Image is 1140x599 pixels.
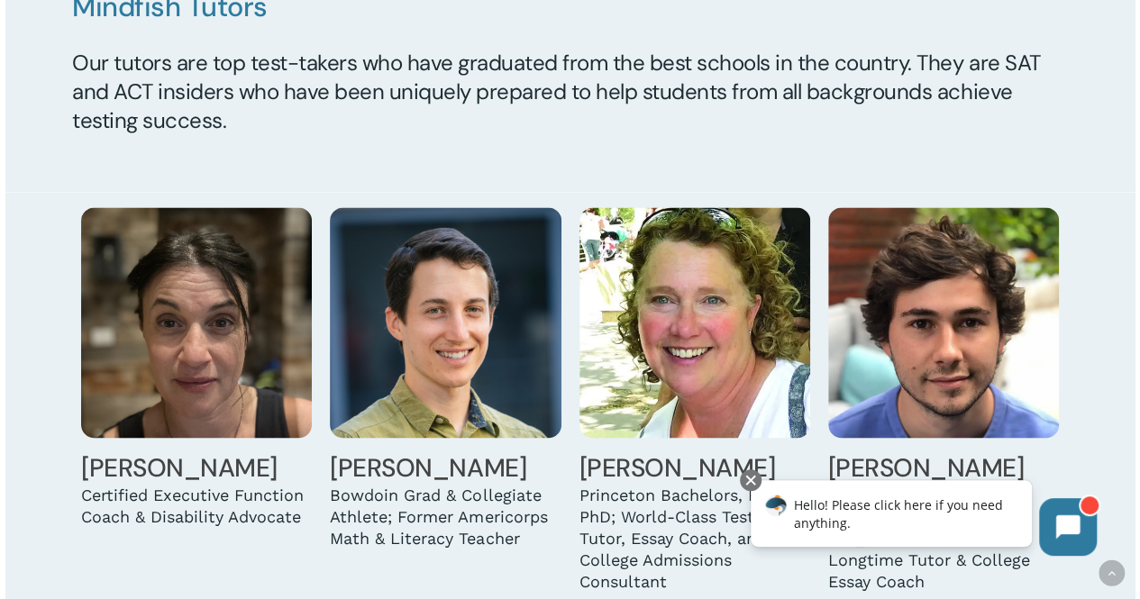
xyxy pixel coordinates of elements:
[828,450,1025,484] a: [PERSON_NAME]
[330,450,526,484] a: [PERSON_NAME]
[81,450,278,484] a: [PERSON_NAME]
[579,450,776,484] a: [PERSON_NAME]
[732,466,1115,574] iframe: Chatbot
[330,207,561,438] img: Daniel Bardsley
[81,484,312,527] div: Certified Executive Function Coach & Disability Advocate
[579,207,810,438] img: Susan Bassow
[330,484,561,549] div: Bowdoin Grad & Collegiate Athlete; Former Americorps Math & Literacy Teacher
[81,207,312,438] img: Stacey Acquavella
[72,49,1068,135] h5: Our tutors are top test-takers who have graduated from the best schools in the country. They are ...
[579,484,810,592] div: Princeton Bachelors, Harvard PhD; World-Class Test Prep Tutor, Essay Coach, and College Admission...
[828,207,1059,438] img: Augie Bennett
